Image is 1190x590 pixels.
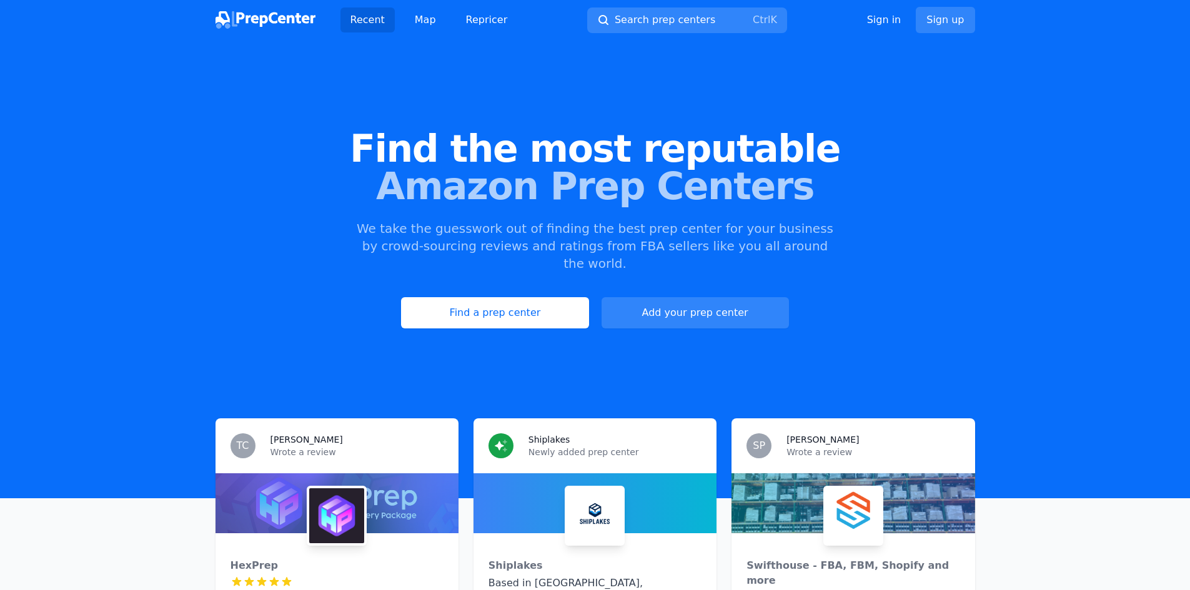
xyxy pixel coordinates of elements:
p: We take the guesswork out of finding the best prep center for your business by crowd-sourcing rev... [355,220,835,272]
kbd: K [770,14,777,26]
a: Repricer [456,7,518,32]
div: HexPrep [231,558,444,573]
span: Search prep centers [615,12,715,27]
img: PrepCenter [216,11,315,29]
span: SP [753,441,765,451]
button: Search prep centersCtrlK [587,7,787,33]
h3: Shiplakes [528,433,570,446]
p: Newly added prep center [528,446,702,458]
img: Swifthouse - FBA, FBM, Shopify and more [826,488,881,543]
span: Amazon Prep Centers [20,167,1170,205]
img: HexPrep [309,488,364,543]
a: Add your prep center [602,297,789,328]
div: Swifthouse - FBA, FBM, Shopify and more [746,558,959,588]
a: Sign up [916,7,974,33]
h3: [PERSON_NAME] [786,433,859,446]
kbd: Ctrl [753,14,770,26]
img: Shiplakes [567,488,622,543]
h3: [PERSON_NAME] [270,433,343,446]
p: Wrote a review [270,446,444,458]
span: TC [236,441,249,451]
a: Recent [340,7,395,32]
a: Sign in [867,12,901,27]
a: Map [405,7,446,32]
div: Shiplakes [488,558,702,573]
p: Wrote a review [786,446,959,458]
span: Find the most reputable [20,130,1170,167]
a: Find a prep center [401,297,588,328]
